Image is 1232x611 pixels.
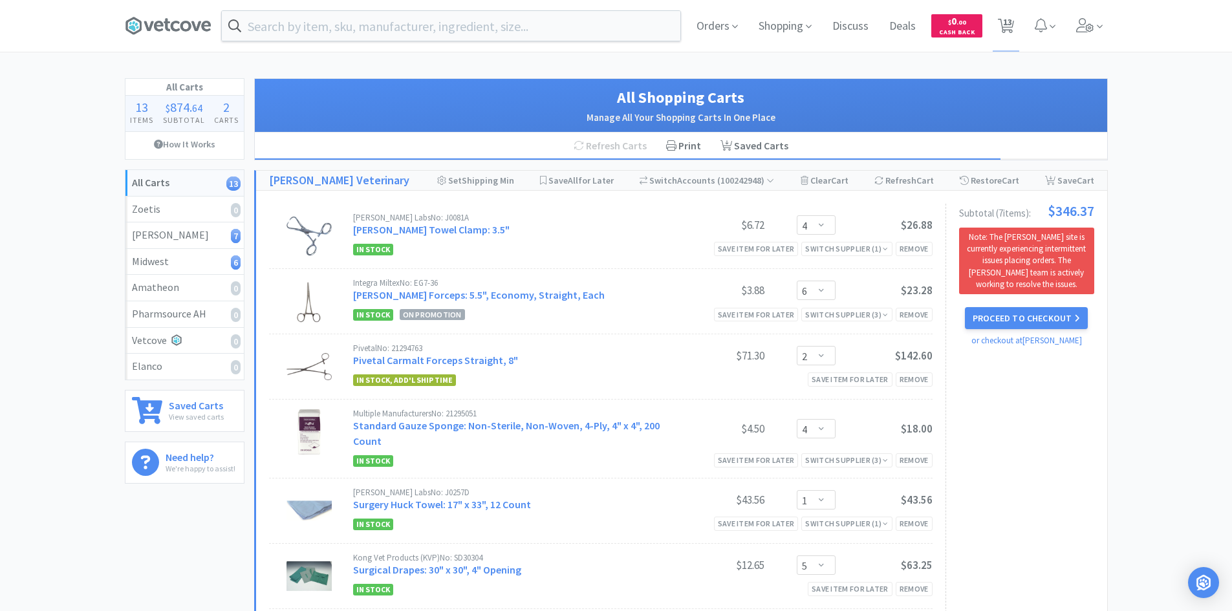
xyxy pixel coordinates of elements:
[667,283,764,298] div: $3.88
[805,308,888,321] div: Switch Supplier ( 3 )
[353,584,393,595] span: In Stock
[667,421,764,436] div: $4.50
[353,223,510,236] a: [PERSON_NAME] Towel Clamp: 3.5"
[437,171,514,190] div: Shipping Min
[960,171,1019,190] div: Restore
[353,244,393,255] span: In Stock
[125,222,244,249] a: [PERSON_NAME]7
[884,21,921,32] a: Deals
[901,283,933,297] span: $23.28
[353,519,393,530] span: In Stock
[286,213,332,259] img: ee064680835c4d05b33bd1ad5b7af6d5_69401.jpeg
[125,114,158,126] h4: Items
[166,102,170,114] span: $
[132,253,237,270] div: Midwest
[667,217,764,233] div: $6.72
[158,101,210,114] div: .
[125,197,244,223] a: Zoetis0
[231,334,241,348] i: 0
[896,242,933,255] div: Remove
[125,249,244,275] a: Midwest6
[125,132,244,156] a: How It Works
[896,517,933,530] div: Remove
[896,372,933,386] div: Remove
[964,231,1089,290] p: Note: The [PERSON_NAME] site is currently experiencing intermittent issues placing orders. The [P...
[993,22,1019,34] a: 13
[125,328,244,354] a: Vetcove0
[965,307,1088,329] button: Proceed to Checkout
[132,358,237,375] div: Elanco
[132,176,169,189] strong: All Carts
[1045,171,1094,190] div: Save
[125,79,244,96] h1: All Carts
[1002,175,1019,186] span: Cart
[831,175,848,186] span: Cart
[132,201,237,218] div: Zoetis
[231,255,241,270] i: 6
[223,99,230,115] span: 2
[948,18,951,27] span: $
[231,203,241,217] i: 0
[353,419,660,447] a: Standard Gauze Sponge: Non-Sterile, Non-Woven, 4-Ply, 4" x 4", 200 Count
[1188,567,1219,598] div: Open Intercom Messenger
[649,175,677,186] span: Switch
[568,175,578,186] span: All
[805,242,888,255] div: Switch Supplier ( 1 )
[971,335,1082,346] a: or checkout at [PERSON_NAME]
[286,279,332,324] img: 9982b240d3f04fcf995b0cf0257b5489_69821.jpeg
[901,218,933,232] span: $26.88
[269,171,409,190] a: [PERSON_NAME] Veterinary
[286,488,332,533] img: fd1bb1061ac24f919c20075586a8b55f_79802.jpeg
[827,21,874,32] a: Discuss
[711,133,798,160] a: Saved Carts
[353,553,667,562] div: Kong Vet Products (KVP) No: SD30304
[448,175,462,186] span: Set
[895,348,933,363] span: $142.60
[170,99,189,115] span: 874
[132,306,237,323] div: Pharmsource AH
[1048,204,1094,218] span: $346.37
[901,422,933,436] span: $18.00
[901,558,933,572] span: $63.25
[916,175,934,186] span: Cart
[548,175,614,186] span: Save for Later
[667,557,764,573] div: $12.65
[353,498,531,511] a: Surgery Huck Towel: 17" x 33", 12 Count
[353,563,521,576] a: Surgical Drapes: 30" x 30", 4" Opening
[896,582,933,595] div: Remove
[166,449,235,462] h6: Need help?
[125,275,244,301] a: Amatheon0
[801,171,848,190] div: Clear
[353,488,667,497] div: [PERSON_NAME] Labs No: J0257D
[808,582,892,595] div: Save item for later
[353,354,518,367] a: Pivetal Carmalt Forceps Straight, 8"
[125,301,244,328] a: Pharmsource AH0
[132,279,237,296] div: Amatheon
[805,517,888,530] div: Switch Supplier ( 1 )
[353,455,393,467] span: In Stock
[931,8,982,43] a: $0.00Cash Back
[353,213,667,222] div: [PERSON_NAME] Labs No: J0081A
[222,11,680,41] input: Search by item, sku, manufacturer, ingredient, size...
[667,492,764,508] div: $43.56
[901,493,933,507] span: $43.56
[640,171,775,190] div: Accounts
[268,85,1094,110] h1: All Shopping Carts
[268,110,1094,125] h2: Manage All Your Shopping Carts In One Place
[939,29,975,38] span: Cash Back
[715,175,774,186] span: ( 100242948 )
[353,279,667,287] div: Integra Miltex No: EG7-36
[169,411,224,423] p: View saved carts
[125,170,244,197] a: All Carts13
[286,344,332,389] img: a667e0d239a040f68be2f6d6eac97221_353435.jpeg
[132,227,237,244] div: [PERSON_NAME]
[656,133,711,160] div: Print
[564,133,656,160] div: Refresh Carts
[874,171,934,190] div: Refresh
[714,242,799,255] div: Save item for later
[353,309,393,321] span: In Stock
[231,360,241,374] i: 0
[896,308,933,321] div: Remove
[956,18,966,27] span: . 00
